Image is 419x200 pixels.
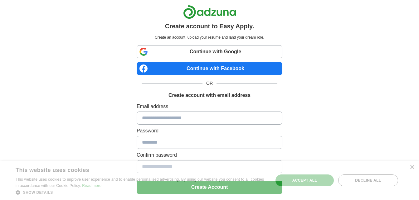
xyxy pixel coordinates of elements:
div: Close [410,165,414,170]
span: OR [202,80,217,87]
p: Create an account, upload your resume and land your dream role. [138,35,281,40]
div: Decline all [338,174,398,186]
span: Show details [23,190,53,195]
h1: Create account with email address [168,92,251,99]
img: Adzuna logo [183,5,236,19]
div: Show details [16,189,266,195]
label: Confirm password [137,151,282,159]
label: Password [137,127,282,135]
a: Continue with Facebook [137,62,282,75]
div: Accept all [275,174,334,186]
a: Read more, opens a new window [82,183,101,188]
a: Continue with Google [137,45,282,58]
div: This website uses cookies [16,164,250,174]
label: Email address [137,103,282,110]
span: This website uses cookies to improve user experience and to enable personalised advertising. By u... [16,177,264,188]
h1: Create account to Easy Apply. [165,21,254,31]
